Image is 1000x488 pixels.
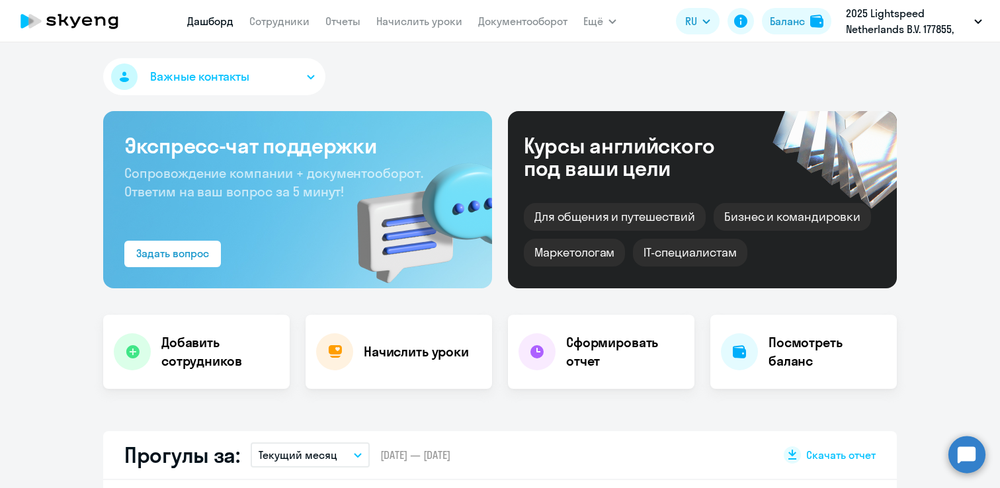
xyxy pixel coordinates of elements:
[524,134,750,179] div: Курсы английского под ваши цели
[524,203,706,231] div: Для общения и путешествий
[124,132,471,159] h3: Экспресс-чат поддержки
[249,15,310,28] a: Сотрудники
[136,245,209,261] div: Задать вопрос
[839,5,989,37] button: 2025 Lightspeed Netherlands B.V. 177855, [GEOGRAPHIC_DATA], ООО
[124,165,423,200] span: Сопровождение компании + документооборот. Ответим на ваш вопрос за 5 минут!
[103,58,325,95] button: Важные контакты
[770,13,805,29] div: Баланс
[251,442,370,468] button: Текущий месяц
[124,241,221,267] button: Задать вопрос
[633,239,747,266] div: IT-специалистам
[583,13,603,29] span: Ещё
[714,203,871,231] div: Бизнес и командировки
[810,15,823,28] img: balance
[187,15,233,28] a: Дашборд
[566,333,684,370] h4: Сформировать отчет
[676,8,720,34] button: RU
[338,140,492,288] img: bg-img
[376,15,462,28] a: Начислить уроки
[380,448,450,462] span: [DATE] — [DATE]
[364,343,469,361] h4: Начислить уроки
[524,239,625,266] div: Маркетологам
[583,8,616,34] button: Ещё
[685,13,697,29] span: RU
[769,333,886,370] h4: Посмотреть баланс
[846,5,969,37] p: 2025 Lightspeed Netherlands B.V. 177855, [GEOGRAPHIC_DATA], ООО
[325,15,360,28] a: Отчеты
[150,68,249,85] span: Важные контакты
[124,442,240,468] h2: Прогулы за:
[762,8,831,34] button: Балансbalance
[161,333,279,370] h4: Добавить сотрудников
[478,15,567,28] a: Документооборот
[259,447,337,463] p: Текущий месяц
[806,448,876,462] span: Скачать отчет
